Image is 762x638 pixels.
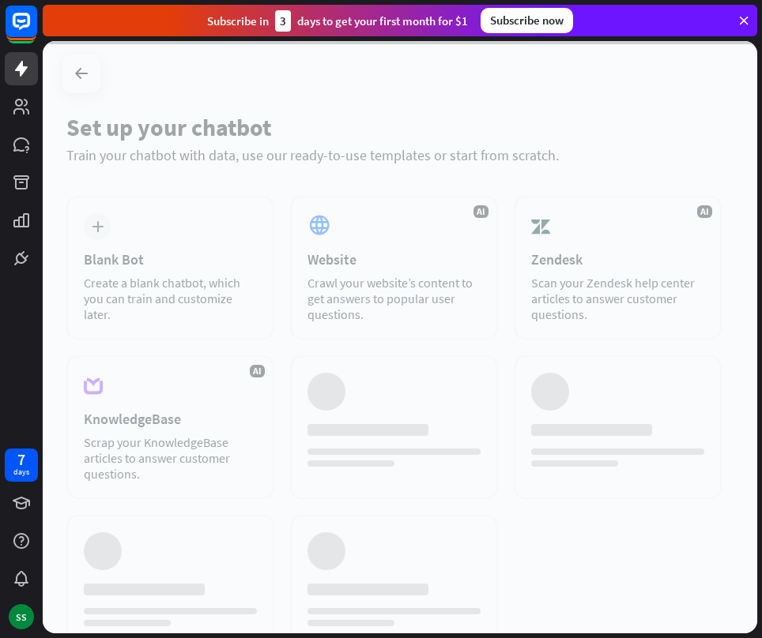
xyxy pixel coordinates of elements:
[9,604,34,629] div: SS
[481,8,573,33] div: Subscribe now
[5,448,38,482] a: 7 days
[17,452,25,467] div: 7
[275,10,291,32] div: 3
[13,467,29,478] div: days
[207,10,468,32] div: Subscribe in days to get your first month for $1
